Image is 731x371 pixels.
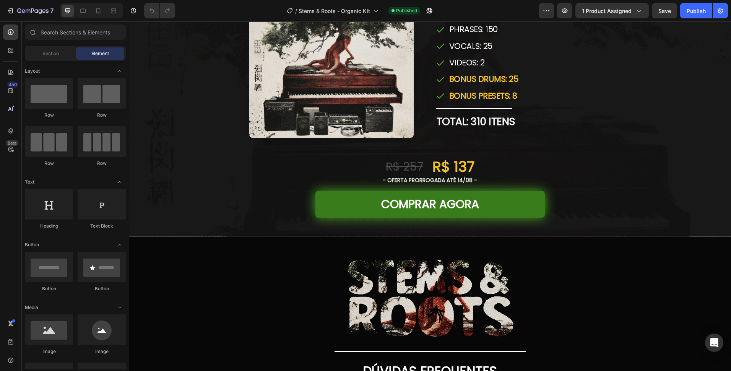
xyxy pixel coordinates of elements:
span: Text [25,179,34,185]
span: Published [396,7,417,14]
div: Row [25,160,73,167]
strong: R$ 137 [304,135,346,155]
span: Layout [25,68,40,75]
div: 450 [7,81,18,88]
span: Media [25,304,38,311]
span: Section [42,50,59,57]
span: 1 product assigned [582,7,632,15]
div: Heading [25,223,73,229]
div: Button [25,285,73,292]
div: Image [25,348,73,355]
button: COMPRAR AGORA [187,169,416,196]
iframe: Design area [129,21,731,371]
div: Open Intercom Messenger [705,334,723,352]
button: Publish [680,3,712,18]
s: R$ 257 [257,137,294,153]
span: / [295,7,297,15]
p: VIDEOS: 2 [320,36,390,47]
div: Row [78,160,126,167]
span: Toggle open [114,176,126,188]
strong: BONUS PRESETS: 8 [320,69,388,80]
div: Row [25,112,73,119]
span: Element [91,50,109,57]
p: 7 [50,6,54,15]
div: COMPRAR AGORA [252,172,350,193]
span: Toggle open [114,239,126,251]
input: Search Sections & Elements [25,24,126,40]
p: - OFERTA PRORROGADA ATÉ 14/08 - [78,154,524,164]
div: Row [78,112,126,119]
strong: BONUS DRUMS: 25 [320,52,390,63]
span: Toggle open [114,301,126,314]
img: gempages_541270239266997360-fb8d7600-ad50-42d3-a9a9-b274b0f4c2ce.png [206,228,397,325]
div: Image [78,348,126,355]
div: Beta [6,140,18,146]
div: Publish [687,7,706,15]
button: Save [652,3,677,18]
span: Save [658,8,671,14]
div: Text Block [78,223,126,229]
button: 1 product assigned [575,3,649,18]
span: Toggle open [114,65,126,77]
span: TOTAL: 310 ITENS [308,93,387,107]
button: 7 [3,3,57,18]
span: Stems & Roots - Organic Kit [299,7,370,15]
div: Button [78,285,126,292]
span: Button [25,241,39,248]
div: Undo/Redo [144,3,175,18]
